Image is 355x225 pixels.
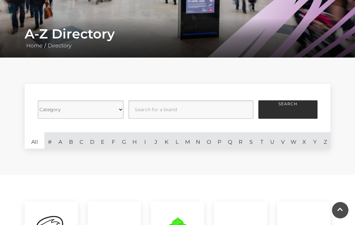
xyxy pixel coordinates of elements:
a: S [246,132,256,149]
a: T [256,132,267,149]
a: R [235,132,246,149]
a: K [161,132,172,149]
a: # [44,132,55,149]
a: Home [25,42,44,49]
a: F [108,132,119,149]
input: Search for a brand [129,100,253,119]
a: W [288,132,299,149]
a: Directory [46,42,73,49]
a: G [119,132,129,149]
a: N [193,132,203,149]
a: B [66,132,76,149]
a: E [97,132,108,149]
a: A [55,132,65,149]
a: O [203,132,214,149]
a: X [299,132,309,149]
a: U [267,132,278,149]
div: / [20,26,335,50]
a: V [278,132,288,149]
a: M [182,132,193,149]
h1: A-Z Directory [25,26,330,42]
a: Y [310,132,320,149]
a: Q [225,132,235,149]
a: J [151,132,161,149]
a: L [172,132,182,149]
a: All [25,132,44,149]
a: H [129,132,140,149]
a: D [87,132,97,149]
a: P [214,132,225,149]
button: Search [258,100,318,119]
a: Z [320,132,331,149]
a: I [140,132,150,149]
a: C [76,132,87,149]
